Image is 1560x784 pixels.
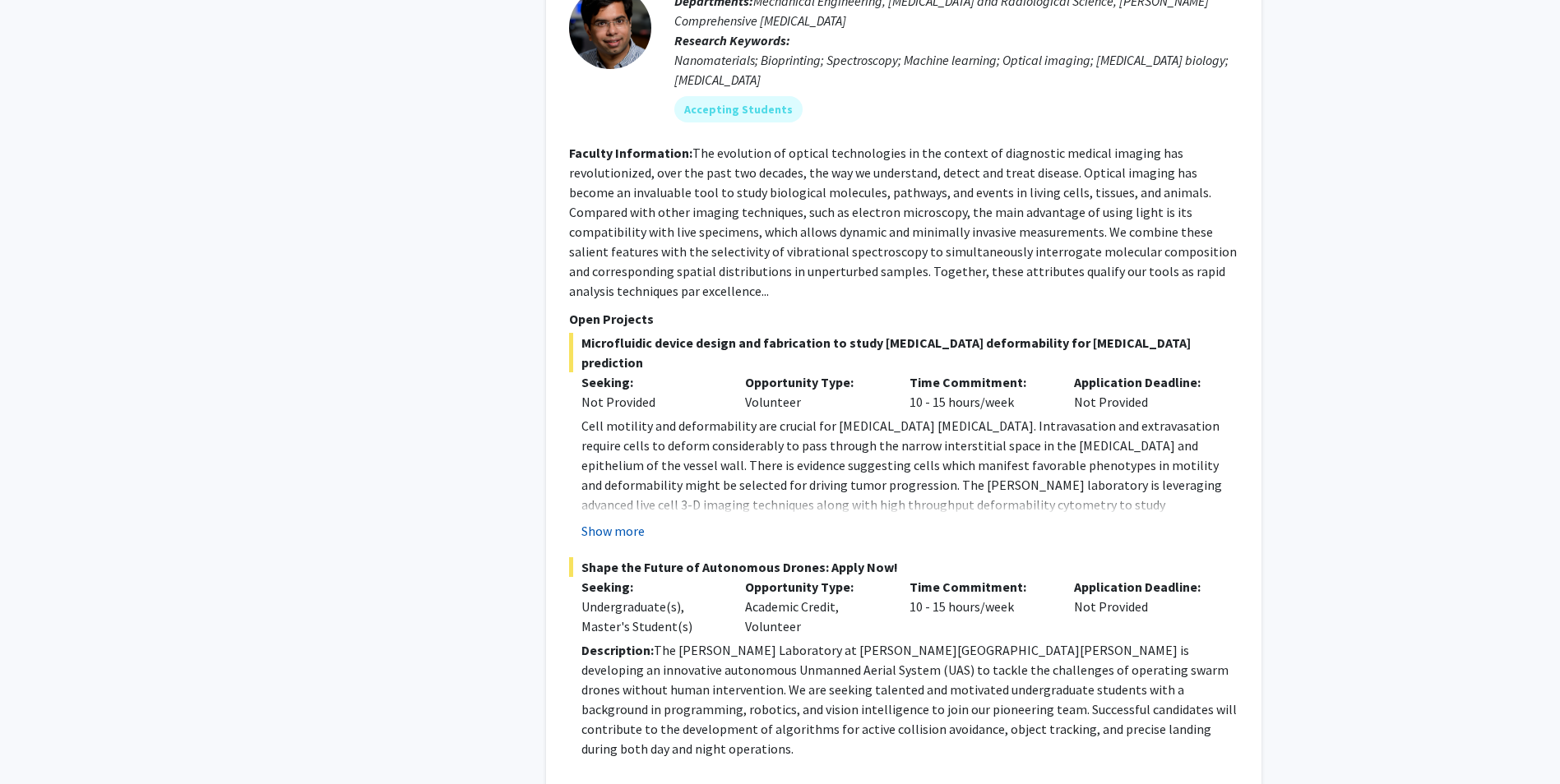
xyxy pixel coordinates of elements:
p: Seeking: [581,372,721,392]
p: Opportunity Type: [745,372,885,392]
p: Opportunity Type: [745,577,885,597]
div: Not Provided [581,392,721,412]
div: 10 - 15 hours/week [897,577,1062,636]
span: Shape the Future of Autonomous Drones: Apply Now! [569,557,1238,577]
p: Time Commitment: [910,577,1049,597]
p: The [PERSON_NAME] Laboratory at [PERSON_NAME][GEOGRAPHIC_DATA][PERSON_NAME] is developing an inno... [581,640,1238,759]
div: Nanomaterials; Bioprinting; Spectroscopy; Machine learning; Optical imaging; [MEDICAL_DATA] biolo... [674,50,1238,90]
div: Academic Credit, Volunteer [733,577,897,636]
p: Seeking: [581,577,721,597]
div: Not Provided [1062,577,1226,636]
div: Not Provided [1062,372,1226,412]
strong: Description: [581,642,654,658]
fg-read-more: The evolution of optical technologies in the context of diagnostic medical imaging has revolution... [569,145,1237,299]
mat-chip: Accepting Students [674,96,803,122]
span: Microfluidic device design and fabrication to study [MEDICAL_DATA] deformability for [MEDICAL_DAT... [569,333,1238,372]
b: Research Keywords: [674,32,790,48]
iframe: Chat [12,710,70,772]
div: Undergraduate(s), Master's Student(s) [581,597,721,636]
p: Application Deadline: [1074,372,1214,392]
p: Cell motility and deformability are crucial for [MEDICAL_DATA] [MEDICAL_DATA]. Intravasation and ... [581,416,1238,534]
p: Time Commitment: [910,372,1049,392]
p: Application Deadline: [1074,577,1214,597]
p: Open Projects [569,309,1238,329]
button: Show more [581,521,645,541]
div: Volunteer [733,372,897,412]
b: Faculty Information: [569,145,692,161]
div: 10 - 15 hours/week [897,372,1062,412]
